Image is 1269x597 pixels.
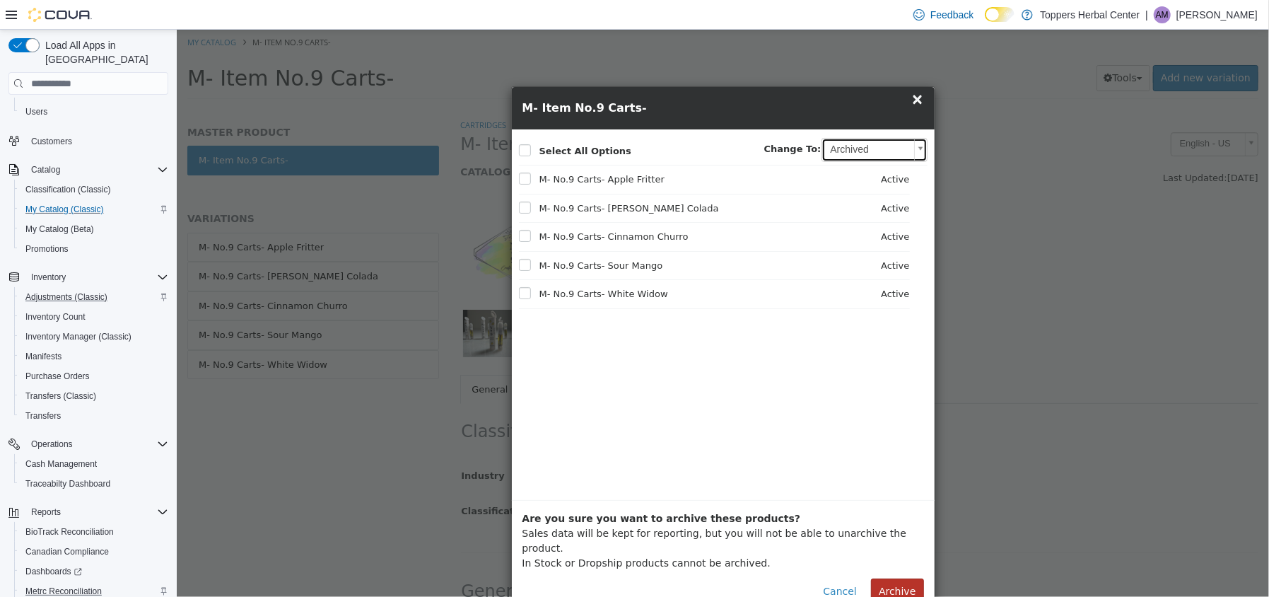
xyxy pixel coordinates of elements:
[20,181,168,198] span: Classification (Classic)
[20,201,168,218] span: My Catalog (Classic)
[25,526,114,538] span: BioTrack Reconciliation
[40,38,168,66] span: Load All Apps in [GEOGRAPHIC_DATA]
[25,224,94,235] span: My Catalog (Beta)
[3,160,174,180] button: Catalog
[25,458,97,470] span: Cash Management
[342,143,488,157] span: M- No.9 Carts- Apple Fritter
[25,184,111,195] span: Classification (Classic)
[20,475,116,492] a: Traceabilty Dashboard
[20,221,168,238] span: My Catalog (Beta)
[346,482,747,541] p: Sales data will be kept for reporting, but you will not be able to unarchive the product. In Stoc...
[14,406,174,426] button: Transfers
[25,291,107,303] span: Adjustments (Classic)
[14,180,174,199] button: Classification (Classic)
[14,287,174,307] button: Adjustments (Classic)
[20,181,117,198] a: Classification (Classic)
[342,257,491,272] span: M- No.9 Carts- White Widow
[25,204,104,215] span: My Catalog (Classic)
[363,116,455,127] b: Select All Options
[20,103,53,120] a: Users
[20,563,88,580] a: Dashboards
[14,102,174,122] button: Users
[25,243,69,255] span: Promotions
[25,269,168,286] span: Inventory
[20,289,113,306] a: Adjustments (Classic)
[25,132,168,149] span: Customers
[14,542,174,562] button: Canadian Compliance
[20,328,137,345] a: Inventory Manager (Classic)
[645,109,732,132] span: Archived
[28,8,92,22] img: Cova
[25,351,62,362] span: Manifests
[346,483,624,494] b: Are you sure you want to archive these products?
[20,407,168,424] span: Transfers
[31,272,66,283] span: Inventory
[20,201,110,218] a: My Catalog (Classic)
[20,407,66,424] a: Transfers
[25,311,86,323] span: Inventory Count
[20,456,103,473] a: Cash Management
[14,239,174,259] button: Promotions
[20,368,95,385] a: Purchase Orders
[20,543,115,560] a: Canadian Compliance
[25,436,168,453] span: Operations
[25,106,47,117] span: Users
[20,475,168,492] span: Traceabilty Dashboard
[14,474,174,494] button: Traceabilty Dashboard
[587,112,645,127] label: Change To:
[3,434,174,454] button: Operations
[1176,6,1258,23] p: [PERSON_NAME]
[25,586,102,597] span: Metrc Reconciliation
[25,161,66,178] button: Catalog
[1154,6,1171,23] div: Audrey Murphy
[14,366,174,386] button: Purchase Orders
[25,410,61,422] span: Transfers
[25,390,96,402] span: Transfers (Classic)
[14,307,174,327] button: Inventory Count
[662,257,733,272] div: Active
[25,504,168,521] span: Reports
[14,454,174,474] button: Cash Management
[31,439,73,450] span: Operations
[25,436,78,453] button: Operations
[14,562,174,581] a: Dashboards
[14,522,174,542] button: BioTrack Reconciliation
[20,289,168,306] span: Adjustments (Classic)
[20,308,168,325] span: Inventory Count
[25,566,82,577] span: Dashboards
[31,506,61,518] span: Reports
[342,229,486,243] span: M- No.9 Carts- Sour Mango
[694,549,747,575] button: Archive
[20,328,168,345] span: Inventory Manager (Classic)
[20,523,168,540] span: BioTrack Reconciliation
[14,386,174,406] button: Transfers (Classic)
[25,478,110,489] span: Traceabilty Dashboard
[342,200,512,214] span: M- No.9 Carts- Cinnamon Churro
[25,269,71,286] button: Inventory
[20,456,168,473] span: Cash Management
[985,7,1014,22] input: Dark Mode
[20,523,119,540] a: BioTrack Reconciliation
[342,172,542,186] span: M- No.9 Carts- [PERSON_NAME] Colada
[20,240,168,257] span: Promotions
[3,267,174,287] button: Inventory
[25,504,66,521] button: Reports
[1040,6,1140,23] p: Toppers Herbal Center
[662,172,733,186] div: Active
[20,308,91,325] a: Inventory Count
[31,164,60,175] span: Catalog
[662,200,733,214] div: Active
[20,543,168,560] span: Canadian Compliance
[346,71,747,86] h4: M- Item No.9 Carts-
[662,143,733,157] div: Active
[3,502,174,522] button: Reports
[14,347,174,366] button: Manifests
[1145,6,1148,23] p: |
[930,8,973,22] span: Feedback
[20,388,168,405] span: Transfers (Classic)
[25,371,90,382] span: Purchase Orders
[1156,6,1169,23] span: AM
[985,22,986,23] span: Dark Mode
[25,161,168,178] span: Catalog
[20,103,168,120] span: Users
